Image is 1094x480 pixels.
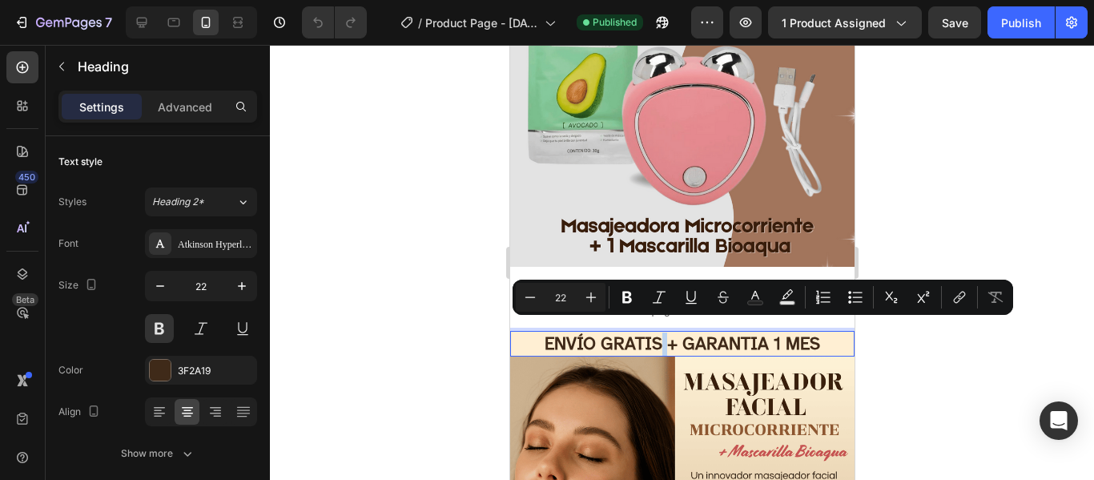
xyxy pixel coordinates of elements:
button: Heading 2* [145,188,257,216]
div: Undo/Redo [302,6,367,38]
div: Size [58,275,101,296]
div: 450 [15,171,38,184]
div: Publish [1001,14,1041,31]
p: Heading [78,57,251,76]
p: Settings [79,99,124,115]
button: 7 [6,6,119,38]
div: Open Intercom Messenger [1040,401,1078,440]
button: 1 product assigned [768,6,922,38]
div: Show more [121,446,195,462]
button: Show more [58,439,257,468]
div: Color [58,363,83,377]
p: Advanced [158,99,212,115]
div: Font [58,236,78,251]
div: Text style [58,155,103,169]
div: Beta [12,293,38,306]
span: Heading 2* [152,195,204,209]
p: 7 [105,13,112,32]
span: / [418,14,422,31]
div: Styles [58,195,86,209]
span: 1 product assigned [782,14,886,31]
iframe: Design area [510,45,855,480]
span: Product Page - [DATE] 18:46:36 [425,14,538,31]
span: Save [942,16,968,30]
div: Align [58,401,103,423]
div: Editor contextual toolbar [513,280,1013,315]
span: Published [593,15,637,30]
div: Atkinson Hyperlegible [178,237,253,252]
button: Save [928,6,981,38]
button: Publish [987,6,1055,38]
div: 3F2A19 [178,364,253,378]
